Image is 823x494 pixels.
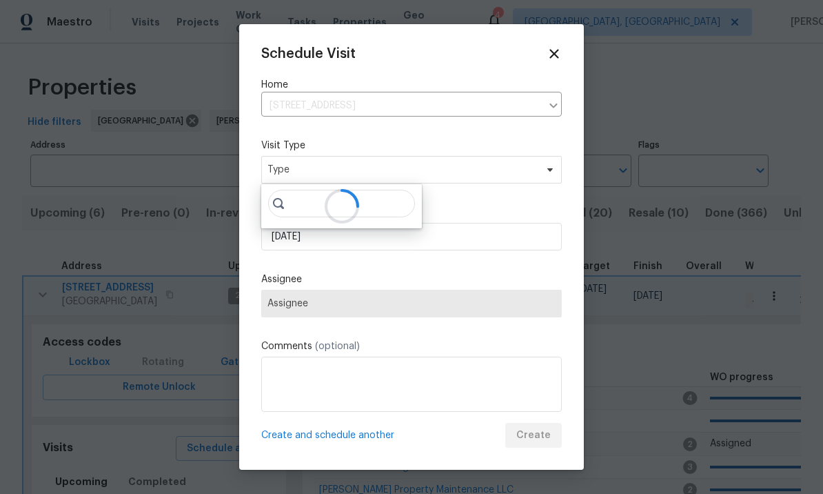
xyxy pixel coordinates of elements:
span: Close [547,46,562,61]
span: Schedule Visit [261,47,356,61]
span: (optional) [315,342,360,351]
span: Type [267,163,536,177]
label: Comments [261,339,562,353]
input: M/D/YYYY [261,223,562,250]
label: Assignee [261,273,562,286]
label: Home [261,78,562,92]
span: Create and schedule another [261,428,394,442]
span: Assignee [267,298,556,309]
label: Visit Type [261,139,562,152]
input: Enter in an address [261,95,541,117]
